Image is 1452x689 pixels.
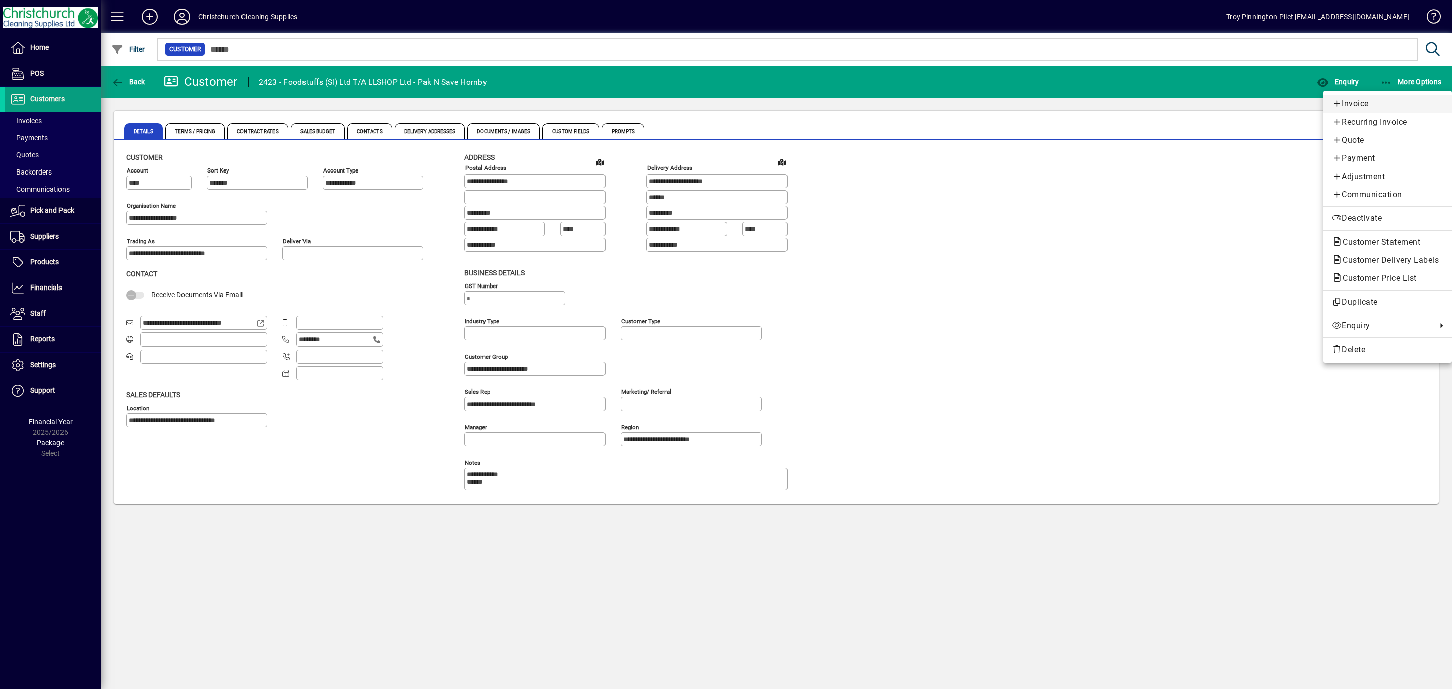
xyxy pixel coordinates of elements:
[1332,170,1444,183] span: Adjustment
[1332,273,1422,283] span: Customer Price List
[1332,343,1444,356] span: Delete
[1332,320,1432,332] span: Enquiry
[1323,209,1452,227] button: Deactivate customer
[1332,212,1444,224] span: Deactivate
[1332,152,1444,164] span: Payment
[1332,189,1444,201] span: Communication
[1332,237,1425,247] span: Customer Statement
[1332,255,1444,265] span: Customer Delivery Labels
[1332,134,1444,146] span: Quote
[1332,98,1444,110] span: Invoice
[1332,296,1444,308] span: Duplicate
[1332,116,1444,128] span: Recurring Invoice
